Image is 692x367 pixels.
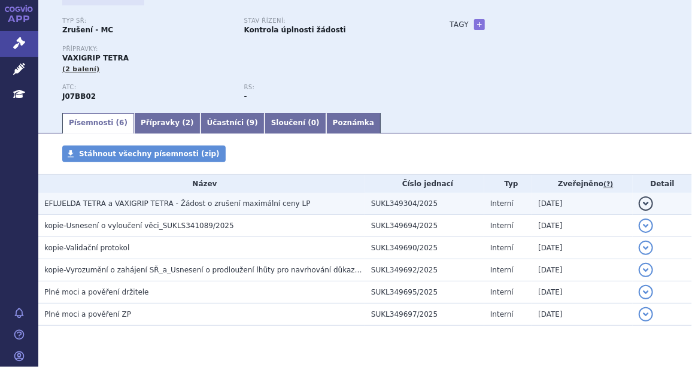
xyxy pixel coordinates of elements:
[365,175,484,193] th: Číslo jednací
[44,266,434,274] span: kopie-Vyrozumění o zahájení SŘ_a_Usnesení o prodloužení lhůty pro navrhování důkazů_SUKLS341089/2025
[244,26,346,34] strong: Kontrola úplnosti žádosti
[532,175,633,193] th: Zveřejněno
[474,19,485,30] a: +
[244,84,414,91] p: RS:
[639,219,653,233] button: detail
[62,54,129,62] span: VAXIGRIP TETRA
[38,175,365,193] th: Název
[186,119,190,127] span: 2
[490,244,514,252] span: Interní
[250,119,254,127] span: 9
[639,196,653,211] button: detail
[484,175,532,193] th: Typ
[365,281,484,304] td: SUKL349695/2025
[365,237,484,259] td: SUKL349690/2025
[490,199,514,208] span: Interní
[44,199,311,208] span: EFLUELDA TETRA a VAXIGRIP TETRA - Žádost o zrušení maximální ceny LP
[490,288,514,296] span: Interní
[44,310,131,319] span: Plné moci a pověření ZP
[79,150,220,158] span: Stáhnout všechny písemnosti (zip)
[365,304,484,326] td: SUKL349697/2025
[62,92,96,101] strong: CHŘIPKA, INAKTIVOVANÁ VAKCÍNA, ŠTĚPENÝ VIRUS NEBO POVRCHOVÝ ANTIGEN
[44,288,149,296] span: Plné moci a pověření držitele
[134,113,201,134] a: Přípravky (2)
[450,17,469,32] h3: Tagy
[532,281,633,304] td: [DATE]
[119,119,124,127] span: 6
[365,215,484,237] td: SUKL349694/2025
[244,17,414,25] p: Stav řízení:
[532,259,633,281] td: [DATE]
[201,113,265,134] a: Účastníci (9)
[532,193,633,215] td: [DATE]
[532,304,633,326] td: [DATE]
[639,285,653,299] button: detail
[532,215,633,237] td: [DATE]
[490,222,514,230] span: Interní
[311,119,316,127] span: 0
[603,180,613,189] abbr: (?)
[490,310,514,319] span: Interní
[62,17,232,25] p: Typ SŘ:
[62,113,134,134] a: Písemnosti (6)
[62,84,232,91] p: ATC:
[365,259,484,281] td: SUKL349692/2025
[639,241,653,255] button: detail
[62,145,226,162] a: Stáhnout všechny písemnosti (zip)
[62,65,100,73] span: (2 balení)
[633,175,692,193] th: Detail
[62,46,426,53] p: Přípravky:
[244,92,247,101] strong: -
[44,244,129,252] span: kopie-Validační protokol
[326,113,381,134] a: Poznámka
[265,113,326,134] a: Sloučení (0)
[639,263,653,277] button: detail
[44,222,234,230] span: kopie-Usnesení o vyloučení věci_SUKLS341089/2025
[639,307,653,321] button: detail
[490,266,514,274] span: Interní
[532,237,633,259] td: [DATE]
[62,26,113,34] strong: Zrušení - MC
[365,193,484,215] td: SUKL349304/2025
